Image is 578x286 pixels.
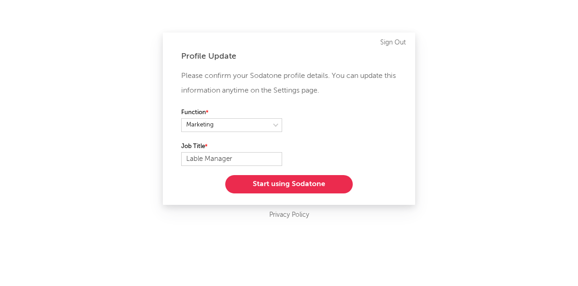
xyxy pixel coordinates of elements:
div: Profile Update [181,51,397,62]
a: Privacy Policy [269,209,309,221]
label: Job Title [181,141,282,152]
p: Please confirm your Sodatone profile details. You can update this information anytime on the Sett... [181,69,397,98]
a: Sign Out [380,37,406,48]
label: Function [181,107,282,118]
button: Start using Sodatone [225,175,353,193]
